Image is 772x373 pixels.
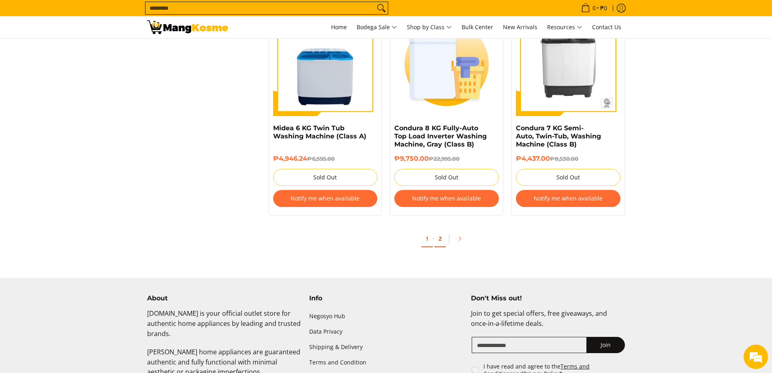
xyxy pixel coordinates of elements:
button: Sold Out [394,169,499,186]
span: New Arrivals [503,23,537,31]
span: We're online! [47,102,112,184]
a: New Arrivals [499,16,541,38]
img: Condura 8 KG Fully-Auto Top Load Inverter Washing Machine, Gray (Class B) [394,11,499,116]
a: Home [327,16,351,38]
button: Notify me when available [394,190,499,207]
a: Shop by Class [403,16,456,38]
p: [DOMAIN_NAME] is your official outlet store for authentic home appliances by leading and trusted ... [147,308,301,347]
nav: Main Menu [236,16,625,38]
span: Resources [547,22,582,32]
span: · [433,235,434,242]
div: Minimize live chat window [133,4,152,24]
img: Midea 6 KG Twin Tub Washing Machine (Class A) [273,11,378,116]
span: Home [331,23,347,31]
img: condura-semi-automatic-7-kilos-twin-tub-washing-machine-front-view-mang-kosme [516,11,620,116]
button: Notify me when available [516,190,620,207]
a: Data Privacy [309,324,463,340]
a: Negosyo Hub [309,308,463,324]
h4: About [147,294,301,302]
a: Shipping & Delivery [309,340,463,355]
button: Search [375,2,388,14]
ul: Pagination [265,228,629,254]
h4: Info [309,294,463,302]
span: 0 [591,5,597,11]
a: Terms and Condition [309,355,463,371]
h6: ₱4,437.00 [516,155,620,163]
span: Bulk Center [462,23,493,31]
p: Join to get special offers, free giveaways, and once-in-a-lifetime deals. [471,308,625,337]
del: ₱22,995.00 [429,155,460,162]
img: Washing Machines l Mang Kosme: Home Appliances Warehouse Sale Partner [147,20,228,34]
span: • [579,4,609,13]
h6: ₱4,946.24 [273,155,378,163]
button: Sold Out [273,169,378,186]
a: 1 [421,231,433,247]
a: Resources [543,16,586,38]
a: Condura 7 KG Semi-Auto, Twin-Tub, Washing Machine (Class B) [516,124,601,148]
del: ₱6,595.00 [307,155,335,162]
a: Midea 6 KG Twin Tub Washing Machine (Class A) [273,124,366,140]
a: Bulk Center [458,16,497,38]
a: 2 [434,231,446,247]
del: ₱8,530.00 [550,155,578,162]
span: Bodega Sale [357,22,397,32]
a: Bodega Sale [353,16,401,38]
span: ₱0 [599,5,608,11]
a: Condura 8 KG Fully-Auto Top Load Inverter Washing Machine, Gray (Class B) [394,124,487,148]
h6: ₱9,750.00 [394,155,499,163]
span: Contact Us [592,23,621,31]
button: Sold Out [516,169,620,186]
a: Contact Us [588,16,625,38]
div: Chat with us now [42,45,136,56]
h4: Don't Miss out! [471,294,625,302]
textarea: Type your message and hit 'Enter' [4,222,154,250]
button: Notify me when available [273,190,378,207]
button: Join [586,337,625,353]
span: Shop by Class [407,22,452,32]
